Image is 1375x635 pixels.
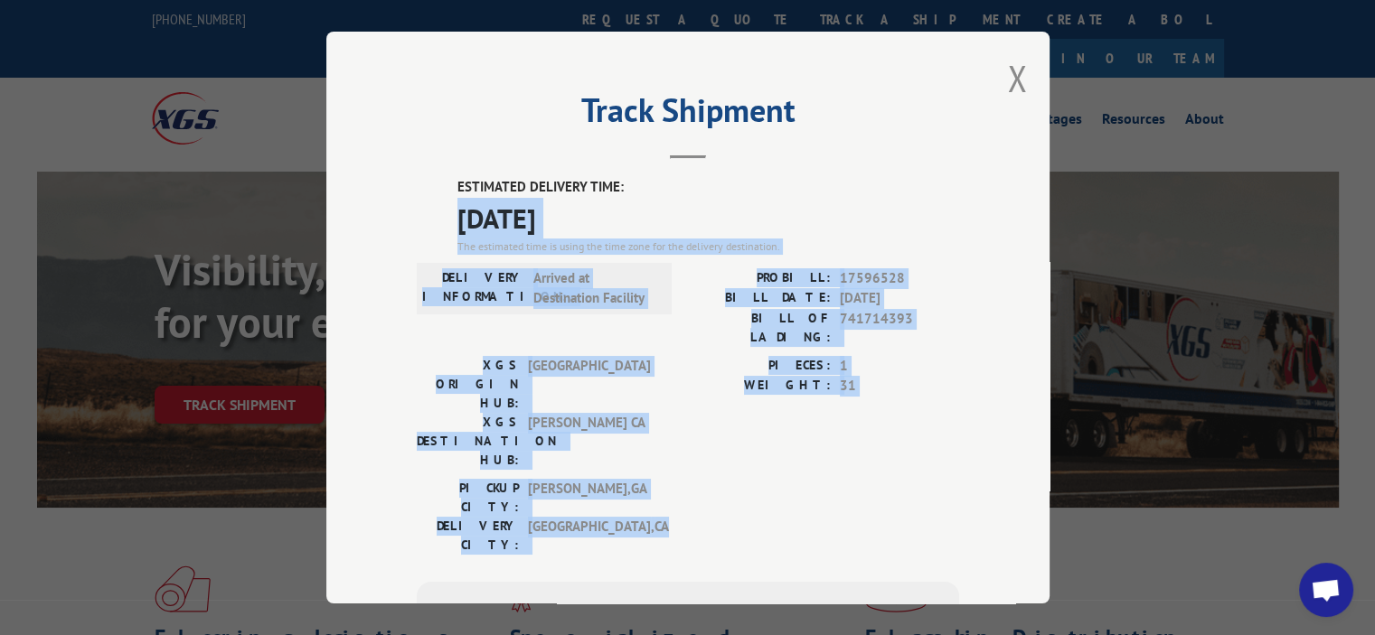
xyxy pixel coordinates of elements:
span: [GEOGRAPHIC_DATA] , CA [528,517,650,555]
span: 17596528 [840,268,959,289]
label: DELIVERY INFORMATION: [422,268,524,309]
label: PICKUP CITY: [417,479,519,517]
label: DELIVERY CITY: [417,517,519,555]
span: 1 [840,356,959,377]
span: [GEOGRAPHIC_DATA] [528,356,650,413]
h2: Track Shipment [417,98,959,132]
label: XGS DESTINATION HUB: [417,413,519,470]
span: [DATE] [840,288,959,309]
label: PIECES: [688,356,831,377]
label: BILL DATE: [688,288,831,309]
span: [DATE] [457,198,959,238]
span: 31 [840,376,959,397]
label: BILL OF LADING: [688,309,831,347]
div: The estimated time is using the time zone for the delivery destination. [457,238,959,255]
label: ESTIMATED DELIVERY TIME: [457,177,959,198]
button: Close modal [1007,54,1027,102]
label: XGS ORIGIN HUB: [417,356,519,413]
span: 741714393 [840,309,959,347]
label: PROBILL: [688,268,831,289]
div: Open chat [1299,563,1353,617]
span: [PERSON_NAME] CA [528,413,650,470]
span: [PERSON_NAME] , GA [528,479,650,517]
span: Arrived at Destination Facility [533,268,655,309]
label: WEIGHT: [688,376,831,397]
